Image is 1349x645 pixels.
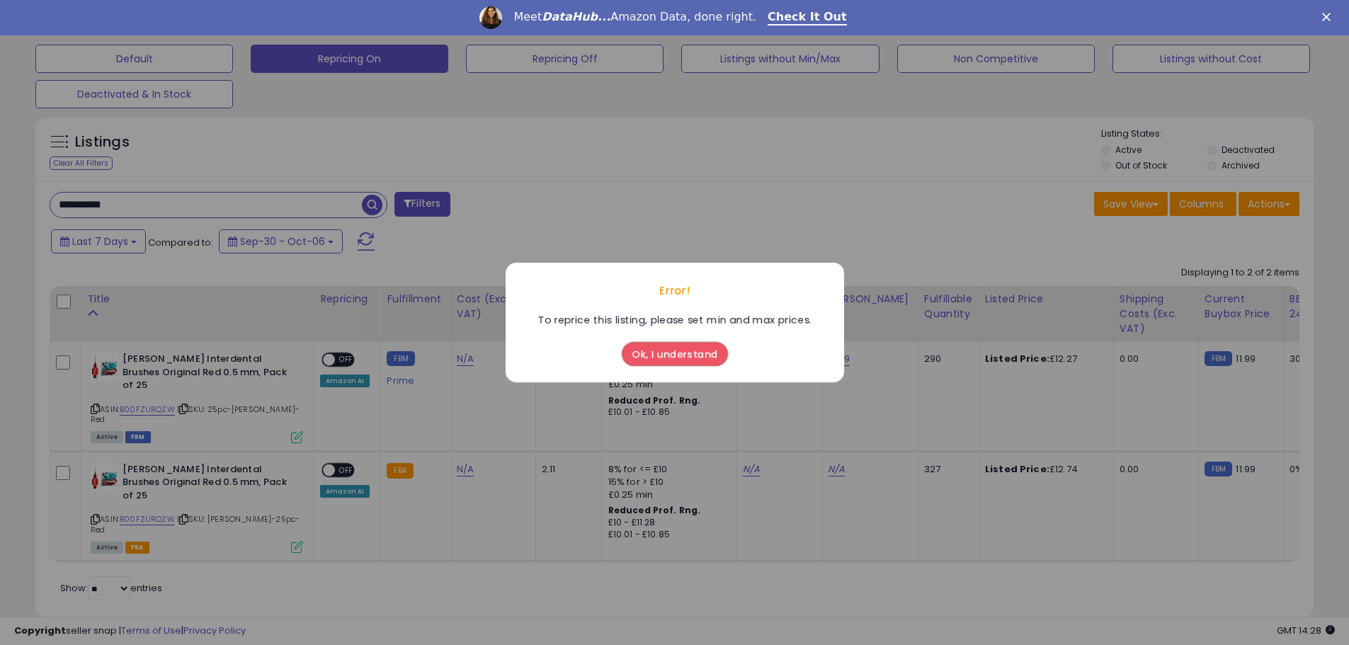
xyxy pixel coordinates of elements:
div: Meet Amazon Data, done right. [513,10,756,24]
div: To reprice this listing, please set min and max prices. [530,312,819,328]
a: Check It Out [768,10,847,25]
button: Ok, I understand [622,342,728,366]
img: Profile image for Georgie [479,6,502,29]
i: DataHub... [542,10,610,23]
div: Close [1322,13,1336,21]
div: Error! [506,270,844,312]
